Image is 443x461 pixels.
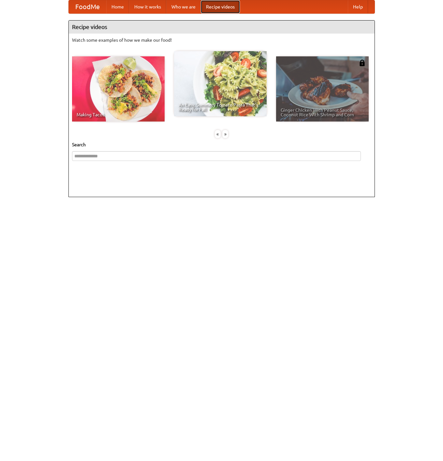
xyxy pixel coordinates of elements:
p: Watch some examples of how we make our food! [72,37,371,43]
a: An Easy, Summery Tomato Pasta That's Ready for Fall [174,51,267,116]
a: Who we are [166,0,201,13]
div: « [215,130,221,138]
a: How it works [129,0,166,13]
img: 483408.png [359,60,365,66]
span: Making Tacos [77,112,160,117]
span: An Easy, Summery Tomato Pasta That's Ready for Fall [179,103,262,112]
a: Help [348,0,368,13]
h4: Recipe videos [69,21,375,34]
a: Making Tacos [72,56,165,122]
a: FoodMe [69,0,106,13]
a: Recipe videos [201,0,240,13]
h5: Search [72,141,371,148]
div: » [222,130,228,138]
a: Home [106,0,129,13]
